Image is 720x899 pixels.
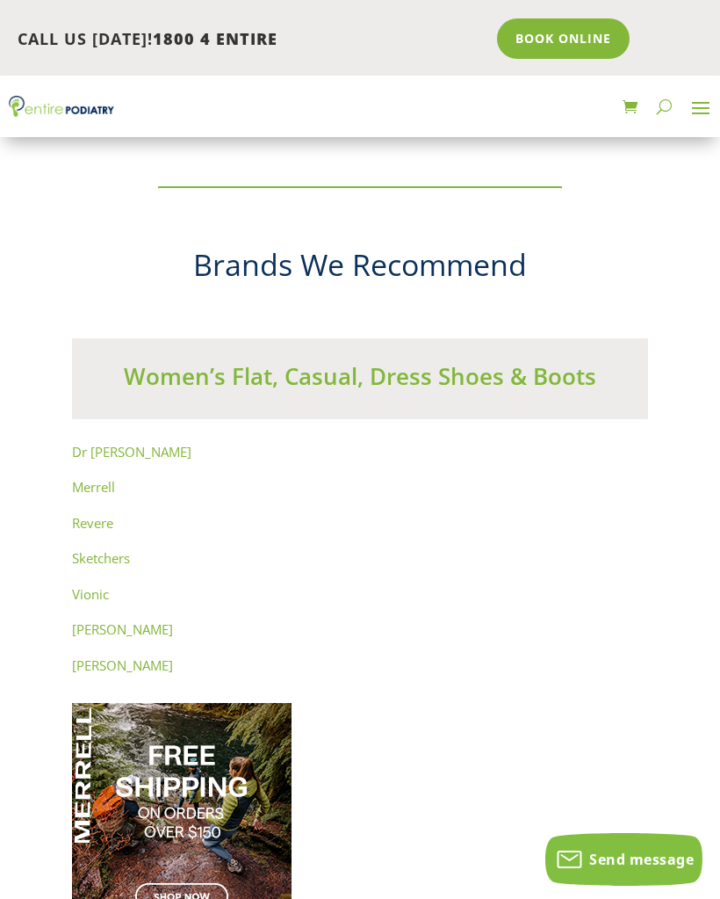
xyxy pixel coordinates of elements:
a: Book Online [497,18,630,59]
a: Vionic [72,585,109,603]
a: Revere [72,514,113,532]
h3: Women’s Flat, Casual, Dress Shoes & Boots [72,360,648,401]
button: Send message [545,833,702,886]
a: Dr [PERSON_NAME] [72,443,191,460]
span: Send message [589,850,694,869]
a: Merrell [72,478,115,496]
p: CALL US [DATE]! [18,28,485,51]
span: 1800 4 ENTIRE [153,28,277,49]
a: [PERSON_NAME] [72,620,173,638]
a: Sketchers [72,549,130,567]
h2: Brands We Recommend [72,244,648,295]
a: [PERSON_NAME] [72,656,173,674]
